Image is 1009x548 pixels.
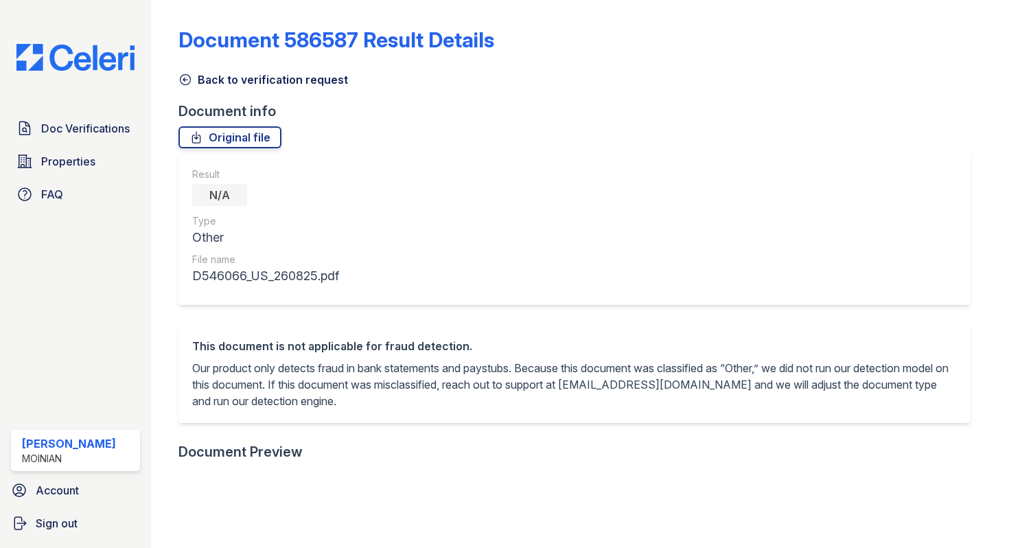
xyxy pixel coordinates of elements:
[178,102,982,121] div: Document info
[41,120,130,137] span: Doc Verifications
[41,186,63,203] span: FAQ
[192,184,247,206] div: N/A
[192,266,339,286] div: D546066_US_260825.pdf
[192,253,339,266] div: File name
[192,168,339,181] div: Result
[178,71,348,88] a: Back to verification request
[192,228,339,247] div: Other
[192,214,339,228] div: Type
[178,126,281,148] a: Original file
[11,148,140,175] a: Properties
[5,44,146,71] img: CE_Logo_Blue-a8612792a0a2168367f1c8372b55b34899dd931a85d93a1a3d3e32e68fde9ad4.png
[36,515,78,532] span: Sign out
[36,482,79,499] span: Account
[41,153,95,170] span: Properties
[5,510,146,537] a: Sign out
[11,115,140,142] a: Doc Verifications
[22,452,116,466] div: Moinian
[178,27,494,52] a: Document 586587 Result Details
[5,477,146,504] a: Account
[22,435,116,452] div: [PERSON_NAME]
[11,181,140,208] a: FAQ
[192,360,957,409] p: Our product only detects fraud in bank statements and paystubs. Because this document was classif...
[192,338,957,354] div: This document is not applicable for fraud detection.
[178,442,303,461] div: Document Preview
